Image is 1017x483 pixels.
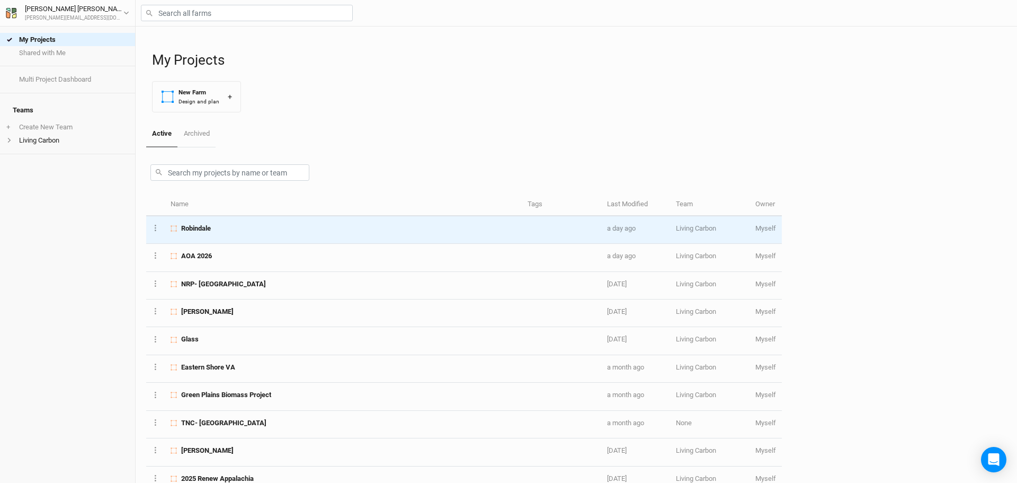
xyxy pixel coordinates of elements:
div: New Farm [179,88,219,97]
span: Phillips [181,307,234,317]
span: Aug 19, 2025 10:45 AM [607,419,644,427]
h1: My Projects [152,52,1006,68]
span: Robindale [181,224,211,233]
td: Living Carbon [670,244,750,271]
span: Sep 30, 2025 5:02 PM [607,224,636,232]
td: None [670,411,750,438]
span: AOA 2026 [181,251,212,261]
span: + [6,123,10,131]
span: Glass [181,335,199,344]
button: New FarmDesign and plan+ [152,81,241,112]
span: andy@livingcarbon.com [755,280,776,288]
span: Sep 29, 2025 3:24 PM [607,280,627,288]
span: Aug 22, 2025 8:26 AM [607,391,644,399]
th: Last Modified [601,194,670,216]
td: Living Carbon [670,300,750,327]
button: [PERSON_NAME] [PERSON_NAME][PERSON_NAME][EMAIL_ADDRESS][DOMAIN_NAME] [5,3,130,22]
span: Sep 16, 2025 11:51 AM [607,308,627,315]
td: Living Carbon [670,272,750,300]
span: Jul 23, 2025 3:49 PM [607,475,627,482]
span: Eastern Shore VA [181,363,235,372]
td: Living Carbon [670,355,750,383]
span: andy@livingcarbon.com [755,363,776,371]
span: NRP- Phase 2 Colony Bay [181,279,266,289]
span: andy@livingcarbon.com [755,335,776,343]
span: andy@livingcarbon.com [755,252,776,260]
span: andy@livingcarbon.com [755,419,776,427]
input: Search all farms [141,5,353,21]
span: Sep 8, 2025 2:07 PM [607,335,627,343]
td: Living Carbon [670,216,750,244]
span: Sep 30, 2025 3:39 PM [607,252,636,260]
th: Owner [750,194,782,216]
td: Living Carbon [670,327,750,355]
th: Tags [522,194,601,216]
span: Wisniewski [181,446,234,455]
a: Active [146,121,177,147]
span: andy@livingcarbon.com [755,475,776,482]
div: [PERSON_NAME] [PERSON_NAME] [25,4,123,14]
span: TNC- VA [181,418,266,428]
th: Name [165,194,522,216]
span: Aug 26, 2025 9:06 AM [607,363,644,371]
div: + [228,91,232,102]
td: Living Carbon [670,438,750,466]
span: Green Plains Biomass Project [181,390,271,400]
div: Design and plan [179,98,219,106]
th: Team [670,194,750,216]
h4: Teams [6,100,129,121]
span: andy@livingcarbon.com [755,224,776,232]
span: andy@livingcarbon.com [755,391,776,399]
span: andy@livingcarbon.com [755,308,776,315]
div: Open Intercom Messenger [981,447,1006,472]
input: Search my projects by name or team [150,164,309,181]
td: Living Carbon [670,383,750,410]
span: Jul 23, 2025 3:55 PM [607,446,627,454]
span: andy@livingcarbon.com [755,446,776,454]
a: Archived [177,121,215,146]
div: [PERSON_NAME][EMAIL_ADDRESS][DOMAIN_NAME] [25,14,123,22]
